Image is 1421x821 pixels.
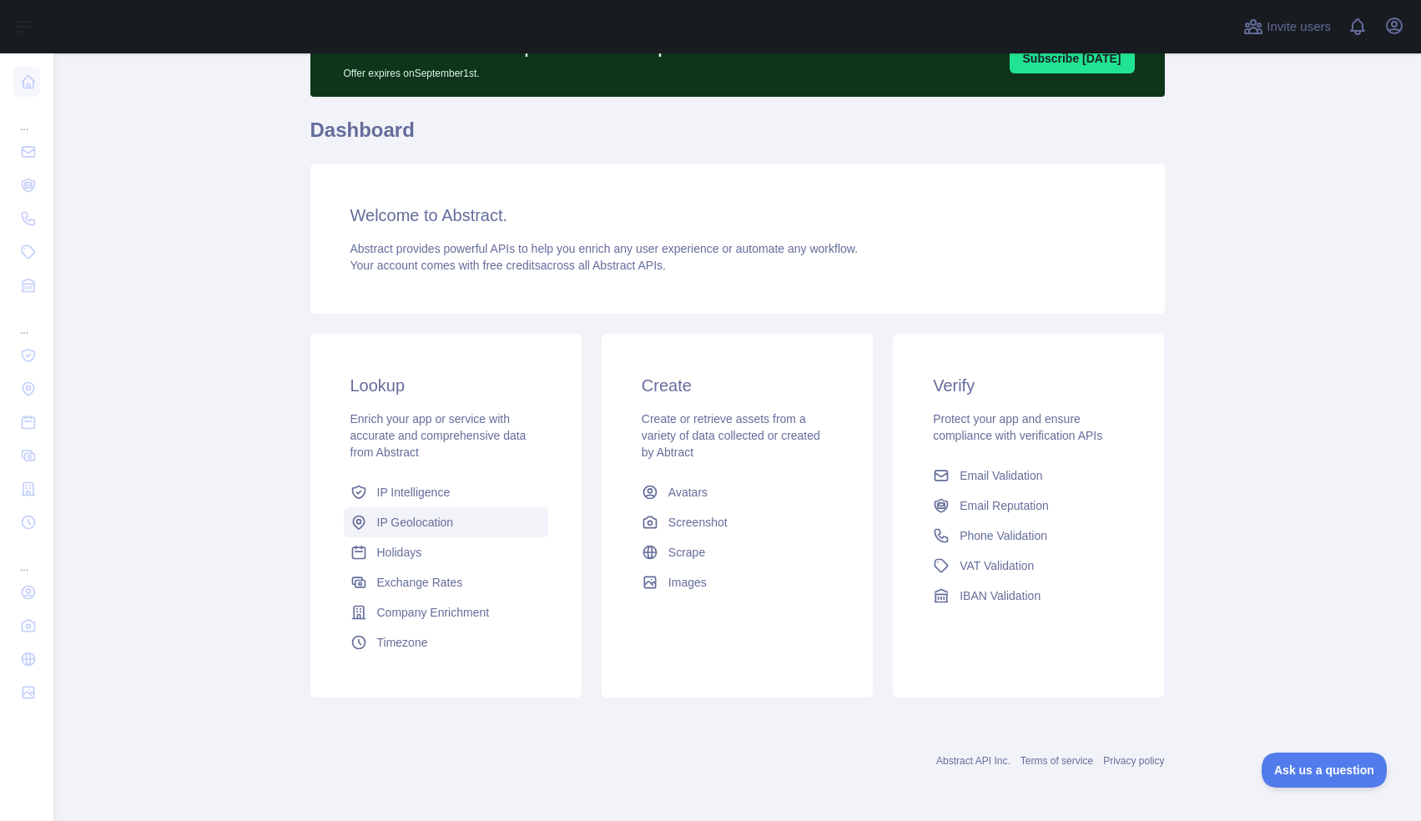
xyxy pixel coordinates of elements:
span: IP Intelligence [377,484,451,501]
h1: Dashboard [310,117,1165,157]
a: Email Reputation [926,491,1131,521]
span: Timezone [377,634,428,651]
span: Abstract provides powerful APIs to help you enrich any user experience or automate any workflow. [350,242,859,255]
span: Enrich your app or service with accurate and comprehensive data from Abstract [350,412,527,459]
span: Company Enrichment [377,604,490,621]
a: Timezone [344,627,548,657]
div: ... [13,100,40,133]
span: Screenshot [668,514,728,531]
span: Avatars [668,484,708,501]
p: Offer expires on September 1st. [344,60,802,80]
a: Email Validation [926,461,1131,491]
a: Avatars [635,477,839,507]
a: Abstract API Inc. [936,755,1010,767]
span: IBAN Validation [960,587,1041,604]
h3: Welcome to Abstract. [350,204,1125,227]
span: Protect your app and ensure compliance with verification APIs [933,412,1102,442]
a: Privacy policy [1103,755,1164,767]
a: IBAN Validation [926,581,1131,611]
span: Images [668,574,707,591]
a: Company Enrichment [344,597,548,627]
a: Scrape [635,537,839,567]
span: free credits [483,259,541,272]
a: VAT Validation [926,551,1131,581]
div: ... [13,304,40,337]
span: VAT Validation [960,557,1034,574]
iframe: Toggle Customer Support [1262,753,1388,788]
h3: Create [642,374,833,397]
span: Invite users [1267,18,1331,37]
a: Images [635,567,839,597]
h3: Lookup [350,374,542,397]
a: Exchange Rates [344,567,548,597]
a: IP Geolocation [344,507,548,537]
div: ... [13,541,40,574]
a: Screenshot [635,507,839,537]
h3: Verify [933,374,1124,397]
span: Holidays [377,544,422,561]
a: IP Intelligence [344,477,548,507]
button: Invite users [1240,13,1334,40]
a: Terms of service [1020,755,1093,767]
span: Create or retrieve assets from a variety of data collected or created by Abtract [642,412,820,459]
span: Phone Validation [960,527,1047,544]
a: Holidays [344,537,548,567]
span: Email Reputation [960,497,1049,514]
span: Scrape [668,544,705,561]
span: Email Validation [960,467,1042,484]
span: Exchange Rates [377,574,463,591]
span: IP Geolocation [377,514,454,531]
button: Subscribe [DATE] [1010,43,1135,73]
span: Your account comes with across all Abstract APIs. [350,259,666,272]
a: Phone Validation [926,521,1131,551]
